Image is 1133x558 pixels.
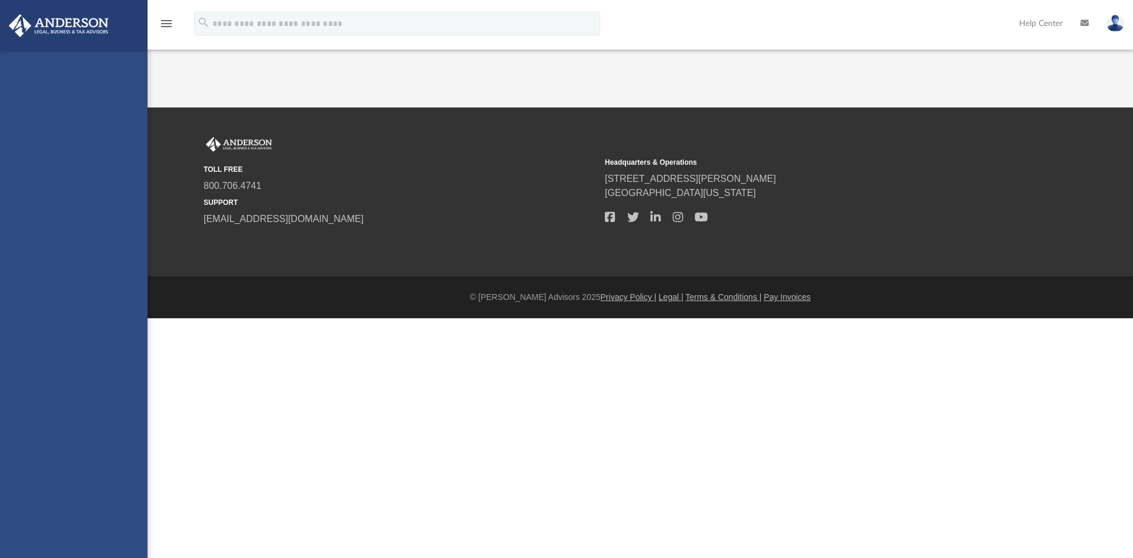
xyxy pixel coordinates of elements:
a: Legal | [659,292,683,302]
a: [EMAIL_ADDRESS][DOMAIN_NAME] [204,214,364,224]
div: © [PERSON_NAME] Advisors 2025 [148,291,1133,304]
i: menu [159,17,173,31]
a: [GEOGRAPHIC_DATA][US_STATE] [605,188,756,198]
img: User Pic [1106,15,1124,32]
img: Anderson Advisors Platinum Portal [5,14,112,37]
img: Anderson Advisors Platinum Portal [204,137,274,152]
small: Headquarters & Operations [605,157,998,168]
a: [STREET_ADDRESS][PERSON_NAME] [605,174,776,184]
small: TOLL FREE [204,164,597,175]
a: Terms & Conditions | [686,292,762,302]
a: Privacy Policy | [601,292,657,302]
i: search [197,16,210,29]
small: SUPPORT [204,197,597,208]
a: 800.706.4741 [204,181,261,191]
a: menu [159,22,173,31]
a: Pay Invoices [764,292,810,302]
